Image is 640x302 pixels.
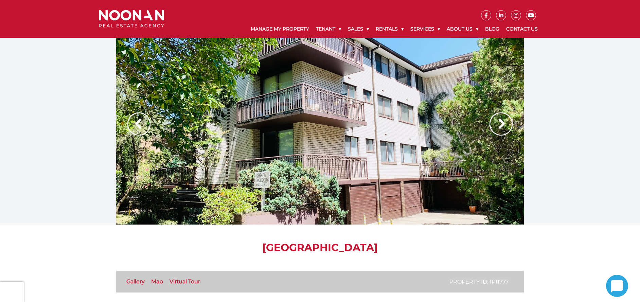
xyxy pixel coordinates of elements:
a: About Us [443,20,482,38]
a: Manage My Property [247,20,313,38]
a: Rentals [372,20,407,38]
a: Gallery [126,278,145,285]
a: Contact Us [503,20,541,38]
img: Arrow slider [490,112,513,136]
a: Tenant [313,20,344,38]
a: Services [407,20,443,38]
img: Noonan Real Estate Agency [99,10,164,28]
h1: [GEOGRAPHIC_DATA] [116,242,524,254]
a: Sales [344,20,372,38]
a: Map [151,278,163,285]
a: Virtual Tour [170,278,200,285]
img: Arrow slider [127,112,150,136]
a: Blog [482,20,503,38]
p: Property ID: 1P11777 [449,278,509,286]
